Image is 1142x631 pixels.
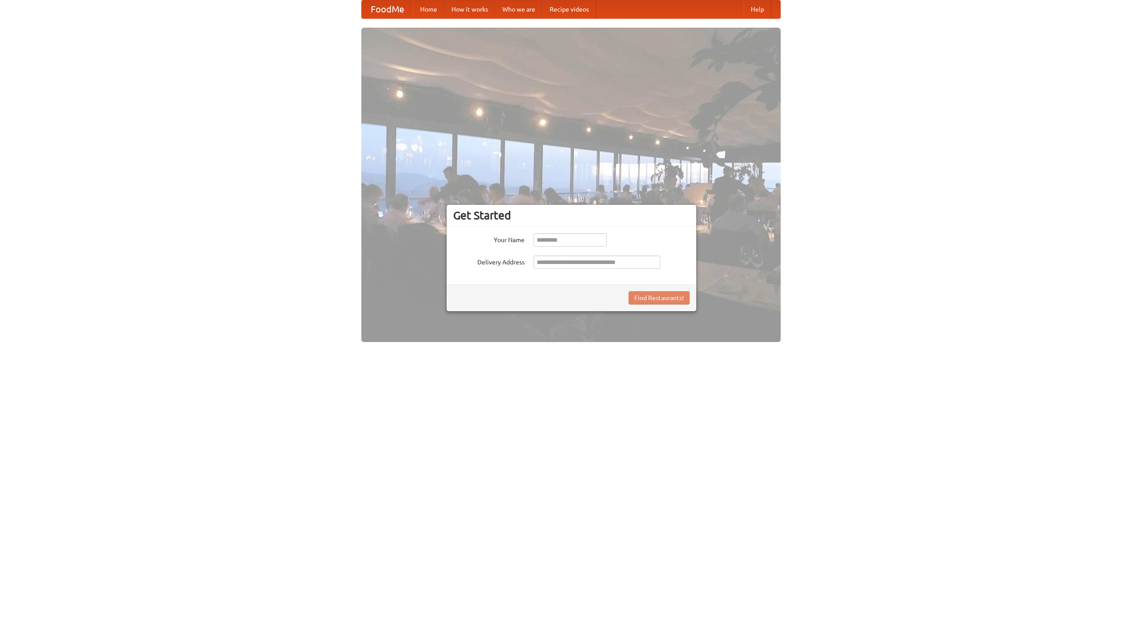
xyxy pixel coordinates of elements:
a: Recipe videos [542,0,596,18]
label: Delivery Address [453,256,525,267]
a: Help [744,0,771,18]
a: Who we are [495,0,542,18]
a: Home [413,0,444,18]
a: How it works [444,0,495,18]
label: Your Name [453,233,525,244]
a: FoodMe [362,0,413,18]
h3: Get Started [453,209,690,222]
button: Find Restaurants! [629,291,690,305]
